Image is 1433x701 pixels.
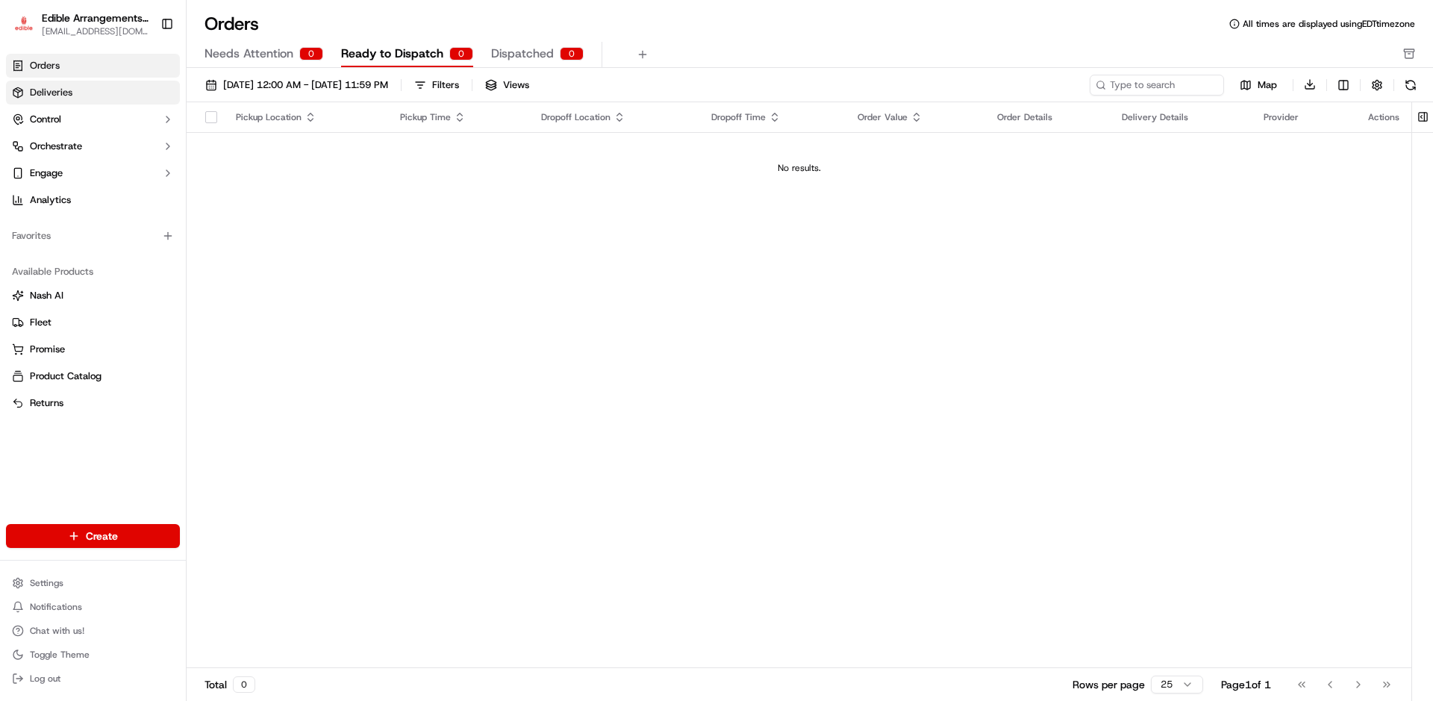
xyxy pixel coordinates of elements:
[15,15,45,45] img: Nash
[1073,677,1145,692] p: Rows per page
[254,147,272,165] button: Start new chat
[1090,75,1224,96] input: Type to search
[6,573,180,593] button: Settings
[12,343,174,356] a: Promise
[1264,111,1344,123] div: Provider
[1122,111,1240,123] div: Delivery Details
[30,343,65,356] span: Promise
[6,6,154,42] button: Edible Arrangements - North Haven, CTEdible Arrangements - [GEOGRAPHIC_DATA], [GEOGRAPHIC_DATA][E...
[478,75,536,96] button: Views
[6,54,180,78] a: Orders
[432,78,459,92] div: Filters
[12,289,174,302] a: Nash AI
[205,12,259,36] h1: Orders
[503,78,529,92] span: Views
[6,644,180,665] button: Toggle Theme
[6,524,180,548] button: Create
[12,370,174,383] a: Product Catalog
[6,161,180,185] button: Engage
[223,78,388,92] span: [DATE] 12:00 AM - [DATE] 11:59 PM
[30,396,63,410] span: Returns
[1258,78,1277,92] span: Map
[858,111,973,123] div: Order Value
[30,216,114,231] span: Knowledge Base
[15,143,42,169] img: 1736555255976-a54dd68f-1ca7-489b-9aae-adbdc363a1c4
[15,60,272,84] p: Welcome 👋
[541,111,687,123] div: Dropoff Location
[6,391,180,415] button: Returns
[6,224,180,248] div: Favorites
[51,143,245,158] div: Start new chat
[6,284,180,308] button: Nash AI
[126,218,138,230] div: 💻
[30,289,63,302] span: Nash AI
[120,211,246,237] a: 💻API Documentation
[199,75,395,96] button: [DATE] 12:00 AM - [DATE] 11:59 PM
[30,166,63,180] span: Engage
[299,47,323,60] div: 0
[560,47,584,60] div: 0
[408,75,466,96] button: Filters
[997,111,1098,123] div: Order Details
[15,218,27,230] div: 📗
[233,676,255,693] div: 0
[12,396,174,410] a: Returns
[30,370,102,383] span: Product Catalog
[6,188,180,212] a: Analytics
[30,625,84,637] span: Chat with us!
[30,59,60,72] span: Orders
[1368,111,1399,123] div: Actions
[12,316,174,329] a: Fleet
[9,211,120,237] a: 📗Knowledge Base
[6,337,180,361] button: Promise
[30,673,60,685] span: Log out
[6,134,180,158] button: Orchestrate
[51,158,189,169] div: We're available if you need us!
[12,13,36,35] img: Edible Arrangements - North Haven, CT
[6,596,180,617] button: Notifications
[30,113,61,126] span: Control
[30,577,63,589] span: Settings
[30,193,71,207] span: Analytics
[30,140,82,153] span: Orchestrate
[400,111,517,123] div: Pickup Time
[39,96,269,112] input: Got a question? Start typing here...
[193,162,1405,174] div: No results.
[42,25,149,37] button: [EMAIL_ADDRESS][DOMAIN_NAME]
[6,364,180,388] button: Product Catalog
[341,45,443,63] span: Ready to Dispatch
[449,47,473,60] div: 0
[30,316,51,329] span: Fleet
[236,111,376,123] div: Pickup Location
[6,668,180,689] button: Log out
[6,260,180,284] div: Available Products
[30,86,72,99] span: Deliveries
[711,111,834,123] div: Dropoff Time
[6,311,180,334] button: Fleet
[141,216,240,231] span: API Documentation
[30,601,82,613] span: Notifications
[1230,76,1287,94] button: Map
[105,252,181,264] a: Powered byPylon
[1243,18,1415,30] span: All times are displayed using EDT timezone
[6,81,180,105] a: Deliveries
[491,45,554,63] span: Dispatched
[42,10,149,25] button: Edible Arrangements - [GEOGRAPHIC_DATA], [GEOGRAPHIC_DATA]
[205,676,255,693] div: Total
[30,649,90,661] span: Toggle Theme
[149,253,181,264] span: Pylon
[6,108,180,131] button: Control
[86,529,118,543] span: Create
[205,45,293,63] span: Needs Attention
[1221,677,1271,692] div: Page 1 of 1
[1400,75,1421,96] button: Refresh
[6,620,180,641] button: Chat with us!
